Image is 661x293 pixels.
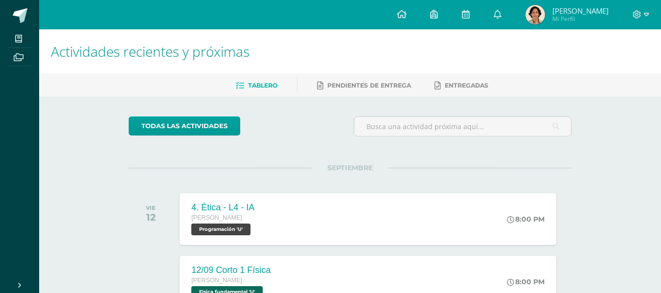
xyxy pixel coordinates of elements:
span: Programación 'U' [191,224,251,235]
input: Busca una actividad próxima aquí... [354,117,571,136]
span: Mi Perfil [552,15,609,23]
span: Tablero [248,82,277,89]
span: Actividades recientes y próximas [51,42,250,61]
div: 8:00 PM [507,277,545,286]
a: todas las Actividades [129,116,240,135]
span: [PERSON_NAME] [191,214,242,221]
span: SEPTIEMBRE [312,163,388,172]
div: 8:00 PM [507,215,545,224]
div: 12/09 Corto 1 Física [191,265,271,275]
a: Pendientes de entrega [317,78,411,93]
a: Tablero [236,78,277,93]
div: 4. Ética - L4 - IA [191,203,254,213]
div: VIE [146,204,156,211]
img: 84c4a7923b0c036d246bba4ed201b3fa.png [525,5,545,24]
span: [PERSON_NAME] [552,6,609,16]
div: 12 [146,211,156,223]
span: Pendientes de entrega [327,82,411,89]
a: Entregadas [434,78,488,93]
span: Entregadas [445,82,488,89]
span: [PERSON_NAME] [191,277,242,284]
